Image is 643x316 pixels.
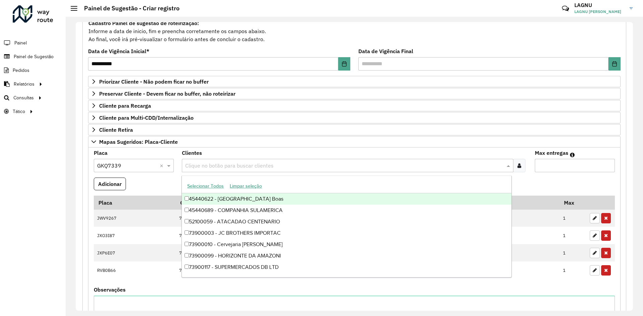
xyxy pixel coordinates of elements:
button: Selecionar Todos [184,181,227,191]
td: 1 [560,244,586,261]
a: Priorizar Cliente - Não podem ficar no buffer [88,76,621,87]
div: 73900003 - JC BROTHERS IMPORTAC [182,227,511,239]
div: 45440622 - [GEOGRAPHIC_DATA] Boas [182,193,511,205]
td: 1 [560,210,586,227]
label: Clientes [182,149,202,157]
a: Cliente para Multi-CDD/Internalização [88,112,621,123]
div: 52100059 - ATACADAO CENTENARIO [182,216,511,227]
td: JWV9267 [94,210,175,227]
div: Informe a data de inicio, fim e preencha corretamente os campos abaixo. Ao final, você irá pré-vi... [88,19,621,43]
td: 1 [560,261,586,279]
a: Preservar Cliente - Devem ficar no buffer, não roteirizar [88,88,621,99]
button: Adicionar [94,178,126,190]
span: Preservar Cliente - Devem ficar no buffer, não roteirizar [99,91,235,96]
h2: Painel de Sugestão - Criar registro [77,5,180,12]
label: Data de Vigência Inicial [88,47,149,55]
a: Cliente Retira [88,124,621,135]
label: Placa [94,149,108,157]
span: Cliente Retira [99,127,133,132]
th: Placa [94,196,175,210]
h3: LAGNU [574,2,625,8]
span: Painel [14,39,27,46]
button: Choose Date [338,57,350,71]
span: Cliente para Multi-CDD/Internalização [99,115,194,120]
span: Tático [13,108,25,115]
div: 73900010 - Cervejaria [PERSON_NAME] [182,239,511,250]
td: 1 [560,227,586,244]
span: Clear all [160,162,165,170]
td: 73956311 [175,210,382,227]
div: 45440689 - COMPANHIA SULAMERICA [182,205,511,216]
label: Max entregas [535,149,568,157]
th: Código Cliente [175,196,382,210]
span: Mapas Sugeridos: Placa-Cliente [99,139,178,144]
td: 73956311 [175,227,382,244]
a: Cliente para Recarga [88,100,621,111]
ng-dropdown-panel: Options list [182,176,511,278]
em: Máximo de clientes que serão colocados na mesma rota com os clientes informados [570,152,575,157]
label: Data de Vigência Final [358,47,413,55]
strong: Cadastro Painel de sugestão de roteirização: [88,20,199,26]
td: 73956311 [175,244,382,261]
span: Painel de Sugestão [14,53,54,60]
span: Cliente para Recarga [99,103,151,108]
span: Pedidos [13,67,29,74]
div: 73900099 - HORIZONTE DA AMAZONI [182,250,511,261]
a: Mapas Sugeridos: Placa-Cliente [88,136,621,147]
span: Consultas [13,94,34,101]
span: Priorizar Cliente - Não podem ficar no buffer [99,79,209,84]
td: RVB0B66 [94,261,175,279]
span: LAGNU [PERSON_NAME] [574,9,625,15]
td: 73997174 [175,261,382,279]
div: 73901000 - GOL LINHAS AEREAS SA [182,273,511,284]
td: JXP6E07 [94,244,175,261]
th: Max [560,196,586,210]
div: 73900117 - SUPERMERCADOS DB LTD [182,261,511,273]
a: Contato Rápido [558,1,573,16]
span: Relatórios [14,81,34,88]
button: Choose Date [609,57,621,71]
label: Observações [94,286,126,294]
button: Limpar seleção [227,181,265,191]
td: JXO3I87 [94,227,175,244]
